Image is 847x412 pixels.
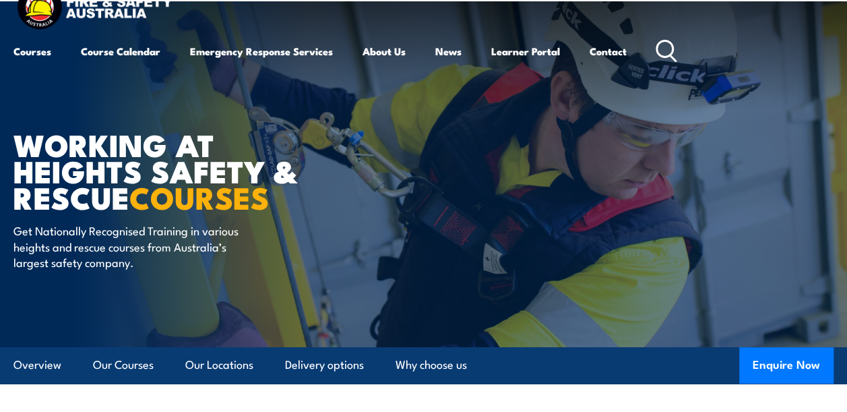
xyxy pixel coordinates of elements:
[13,131,346,210] h1: WORKING AT HEIGHTS SAFETY & RESCUE
[13,347,61,383] a: Overview
[13,223,259,270] p: Get Nationally Recognised Training in various heights and rescue courses from Australia’s largest...
[739,347,834,384] button: Enquire Now
[363,35,406,67] a: About Us
[491,35,560,67] a: Learner Portal
[129,173,269,220] strong: COURSES
[13,35,51,67] a: Courses
[81,35,160,67] a: Course Calendar
[285,347,364,383] a: Delivery options
[396,347,467,383] a: Why choose us
[590,35,627,67] a: Contact
[185,347,253,383] a: Our Locations
[190,35,333,67] a: Emergency Response Services
[93,347,154,383] a: Our Courses
[435,35,462,67] a: News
